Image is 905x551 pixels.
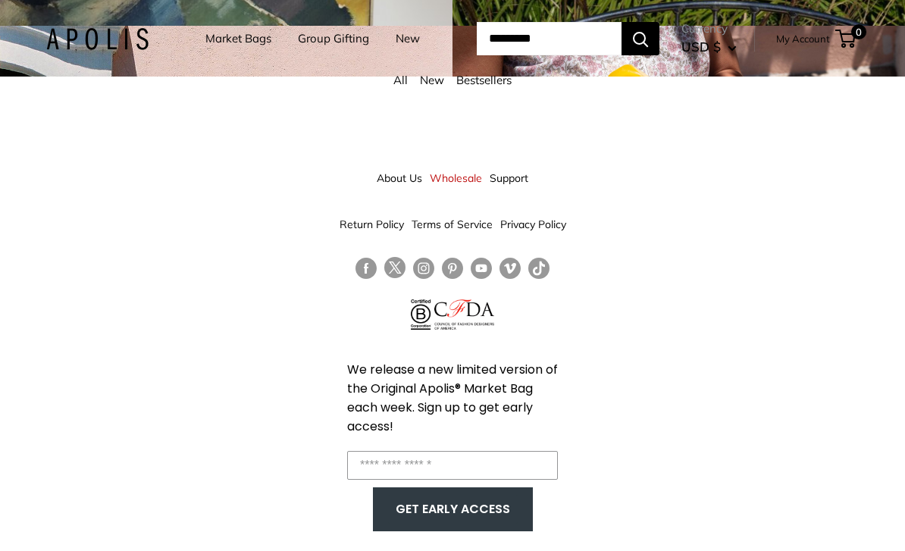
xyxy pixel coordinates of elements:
input: Search... [477,22,622,55]
a: Terms of Service [412,211,493,238]
button: GET EARLY ACCESS [388,495,518,524]
a: Follow us on Instagram [413,257,434,279]
a: Follow us on Tumblr [528,257,550,279]
a: 0 [837,30,856,48]
img: Certified B Corporation [411,299,431,330]
a: Follow us on Twitter [384,257,406,284]
a: Follow us on Pinterest [442,257,463,279]
input: Enter your email [347,451,558,480]
a: Group Gifting [298,28,369,49]
a: Return Policy [340,211,404,238]
a: New [396,28,420,49]
a: Follow us on Facebook [355,257,377,279]
a: Privacy Policy [500,211,566,238]
a: Support [490,164,528,192]
a: Market Bags [205,28,271,49]
a: New [420,73,444,87]
span: 0 [851,24,866,39]
img: Council of Fashion Designers of America Member [434,299,494,330]
a: All [393,73,408,87]
span: USD $ [681,39,721,55]
a: Wholesale [430,164,482,192]
img: Apolis [46,28,149,50]
a: Follow us on Vimeo [499,257,521,279]
a: Bestsellers [456,73,512,87]
a: About Us [377,164,422,192]
span: Currency [681,18,737,39]
button: USD $ [681,35,737,59]
span: We release a new limited version of the Original Apolis® Market Bag each week. Sign up to get ear... [347,361,558,435]
a: Follow us on YouTube [471,257,492,279]
a: My Account [776,30,830,48]
button: Search [622,22,659,55]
